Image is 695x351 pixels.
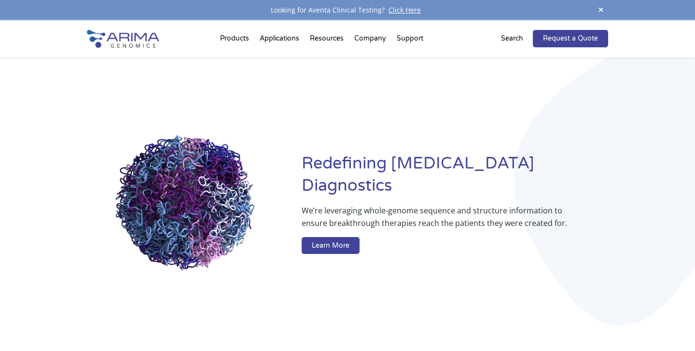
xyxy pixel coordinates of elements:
[302,204,570,237] p: We’re leveraging whole-genome sequence and structure information to ensure breakthrough therapies...
[302,237,360,254] a: Learn More
[302,153,608,204] h1: Redefining [MEDICAL_DATA] Diagnostics
[501,32,523,45] p: Search
[87,4,608,16] div: Looking for Aventa Clinical Testing?
[87,30,159,48] img: Arima-Genomics-logo
[533,30,608,47] a: Request a Quote
[385,5,425,14] a: Click Here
